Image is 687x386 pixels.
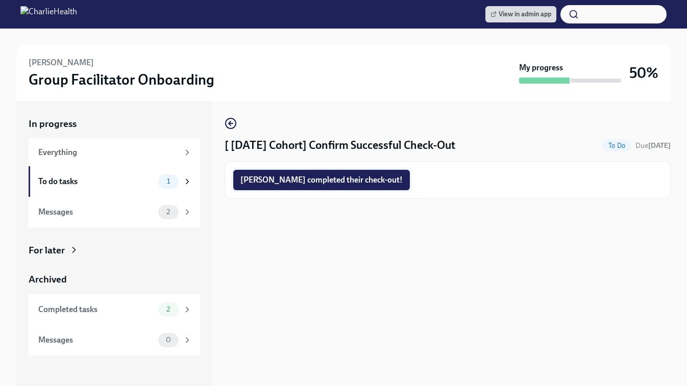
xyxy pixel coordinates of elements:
div: To do tasks [38,176,154,187]
span: To Do [602,142,631,149]
div: Completed tasks [38,304,154,315]
a: To do tasks1 [29,166,200,197]
span: October 17th, 2025 10:00 [635,141,671,150]
a: View in admin app [485,6,556,22]
h3: Group Facilitator Onboarding [29,70,214,89]
span: [PERSON_NAME] completed their check-out! [240,175,403,185]
div: Messages [38,207,154,218]
a: Messages2 [29,197,200,227]
h6: [PERSON_NAME] [29,57,94,68]
button: [PERSON_NAME] completed their check-out! [233,170,410,190]
span: 1 [161,177,176,185]
div: For later [29,244,65,257]
a: Everything [29,139,200,166]
img: CharlieHealth [20,6,77,22]
strong: My progress [519,62,563,73]
div: Everything [38,147,179,158]
span: Due [635,141,671,150]
strong: [DATE] [648,141,671,150]
span: 0 [160,336,177,344]
h4: [ [DATE] Cohort] Confirm Successful Check-Out [225,138,455,153]
a: For later [29,244,200,257]
span: View in admin app [490,9,551,19]
a: Messages0 [29,325,200,355]
span: 2 [160,208,176,216]
a: Completed tasks2 [29,294,200,325]
span: 2 [160,305,176,313]
div: Messages [38,334,154,346]
a: In progress [29,117,200,131]
h3: 50% [629,64,658,82]
a: Archived [29,273,200,286]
